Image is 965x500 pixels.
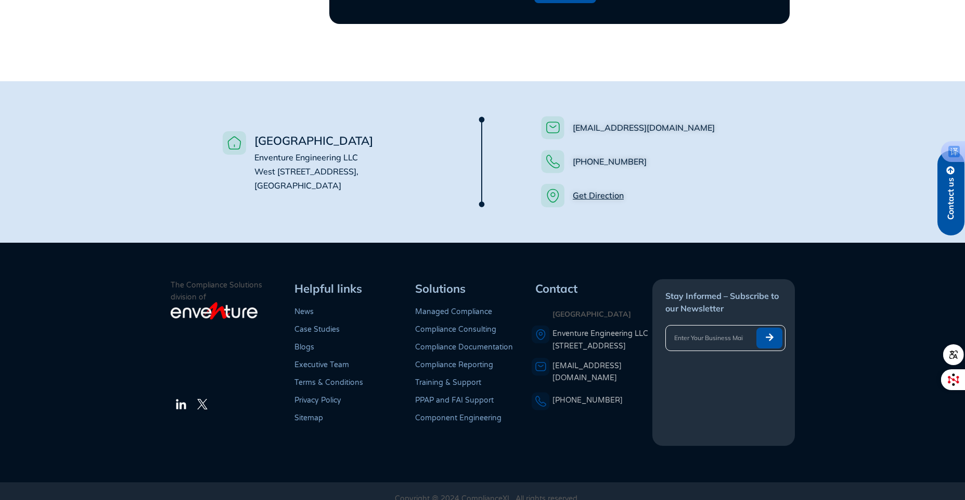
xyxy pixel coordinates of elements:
[552,396,623,405] a: [PHONE_NUMBER]
[171,301,258,321] img: enventure-light-logo_s
[573,122,715,133] a: [EMAIL_ADDRESS][DOMAIN_NAME]
[937,151,964,235] a: Contact us
[294,360,349,369] a: Executive Team
[573,190,624,201] a: Get Direction
[294,414,323,422] a: Sitemap
[532,392,550,410] img: A phone icon representing a telephone number
[532,358,550,376] img: An envelope representing an email
[535,281,577,296] span: Contact
[294,396,341,405] a: Privacy Policy
[254,152,358,191] span: Enventure Engineering LLC West [STREET_ADDRESS], [GEOGRAPHIC_DATA]
[294,281,362,296] span: Helpful links
[415,325,496,334] a: Compliance Consulting
[294,325,340,334] a: Case Studies
[415,414,501,422] a: Component Engineering
[415,307,492,316] a: Managed Compliance
[666,328,752,348] input: Enter Your Business Mail ID
[552,361,622,382] a: [EMAIL_ADDRESS][DOMAIN_NAME]
[469,113,495,211] img: Mask group (23)
[294,307,314,316] a: News
[415,360,493,369] a: Compliance Reporting
[665,291,779,314] span: Stay Informed – Subscribe to our Newsletter
[573,156,647,167] a: [PHONE_NUMBER]
[171,279,291,303] p: The Compliance Solutions division of
[415,281,466,296] span: Solutions
[294,343,314,352] a: Blogs
[552,328,648,352] a: Enventure Engineering LLC[STREET_ADDRESS]
[175,398,187,410] img: The LinkedIn Logo
[552,309,631,319] strong: [GEOGRAPHIC_DATA]
[415,343,513,352] a: Compliance Documentation
[415,396,494,405] a: PPAP and FAI Support
[532,326,550,344] img: A pin icon representing a location
[946,178,956,220] span: Contact us
[254,133,373,148] span: [GEOGRAPHIC_DATA]
[197,399,208,409] img: The Twitter Logo
[294,378,363,387] a: Terms & Conditions
[415,378,481,387] a: Training & Support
